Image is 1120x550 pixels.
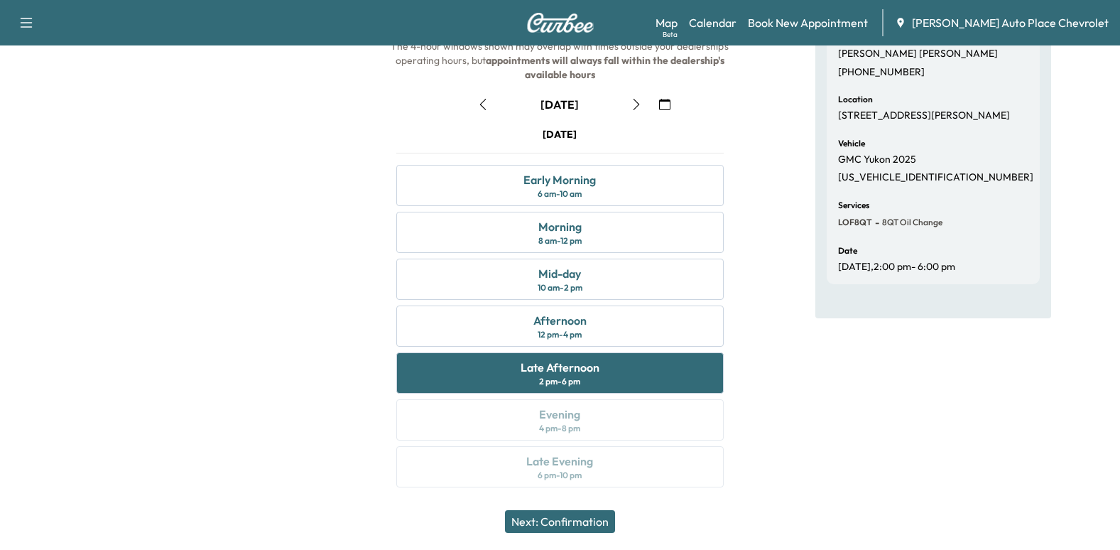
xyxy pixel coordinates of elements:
div: [DATE] [540,97,579,112]
button: Next: Confirmation [505,510,615,533]
b: appointments will always fall within the dealership's available hours [486,54,727,81]
img: Curbee Logo [526,13,594,33]
span: LOF8QT [838,217,872,228]
div: 10 am - 2 pm [538,282,582,293]
div: Morning [538,218,582,235]
p: [DATE] , 2:00 pm - 6:00 pm [838,261,955,274]
div: 12 pm - 4 pm [538,329,582,340]
p: [PHONE_NUMBER] [838,66,925,79]
h6: Vehicle [838,139,865,148]
h6: Services [838,201,869,210]
p: [PERSON_NAME] [PERSON_NAME] [838,48,998,60]
div: 6 am - 10 am [538,188,582,200]
div: Early Morning [523,171,596,188]
div: 8 am - 12 pm [538,235,582,247]
div: 2 pm - 6 pm [539,376,580,387]
span: [PERSON_NAME] Auto Place Chevrolet [912,14,1109,31]
a: MapBeta [656,14,678,31]
a: Calendar [689,14,736,31]
p: GMC Yukon 2025 [838,153,916,166]
div: Mid-day [538,265,581,282]
div: Beta [663,29,678,40]
p: [US_VEHICLE_IDENTIFICATION_NUMBER] [838,171,1033,184]
a: Book New Appointment [748,14,868,31]
span: - [872,215,879,230]
div: Late Afternoon [521,359,599,376]
span: 8QT Oil Change [879,217,942,228]
p: [STREET_ADDRESS][PERSON_NAME] [838,109,1010,122]
h6: Date [838,247,857,255]
div: Afternoon [533,312,587,329]
div: [DATE] [543,127,577,141]
h6: Location [838,95,873,104]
